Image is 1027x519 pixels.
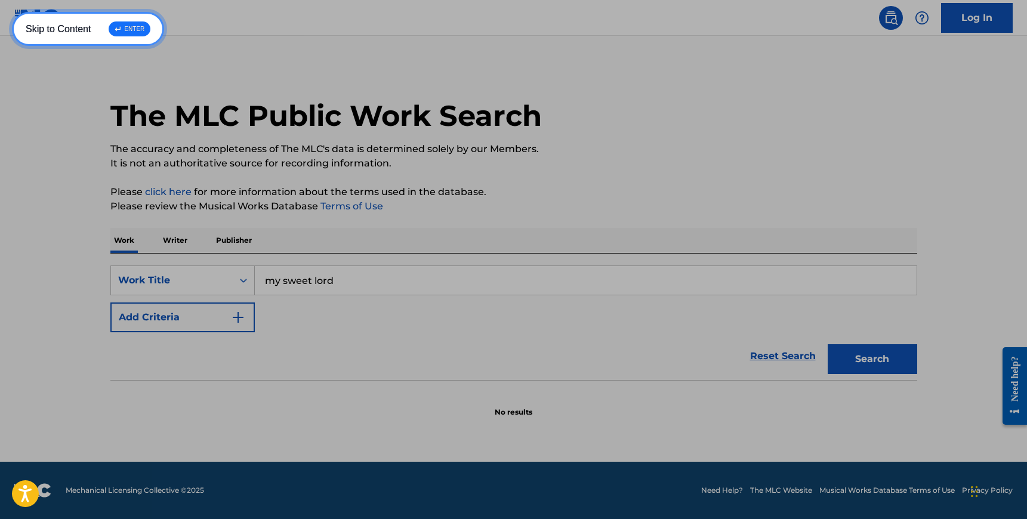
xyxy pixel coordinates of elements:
a: click here [145,186,192,197]
p: Work [110,228,138,253]
img: MLC Logo [14,9,60,26]
p: Please for more information about the terms used in the database. [110,185,917,199]
button: Add Criteria [110,302,255,332]
a: Musical Works Database Terms of Use [819,485,955,496]
a: Need Help? [701,485,743,496]
button: Search [828,344,917,374]
a: Public Search [879,6,903,30]
h1: The MLC Public Work Search [110,98,542,134]
span: Mechanical Licensing Collective © 2025 [66,485,204,496]
div: Drag [971,474,978,509]
p: Writer [159,228,191,253]
iframe: Chat Widget [967,462,1027,519]
img: 9d2ae6d4665cec9f34b9.svg [231,310,245,325]
a: Log In [941,3,1013,33]
a: Terms of Use [318,200,383,212]
p: The accuracy and completeness of The MLC's data is determined solely by our Members. [110,142,917,156]
a: The MLC Website [750,485,812,496]
form: Search Form [110,265,917,380]
a: Reset Search [744,343,822,369]
p: No results [495,393,532,418]
img: help [915,11,929,25]
p: It is not an authoritative source for recording information. [110,156,917,171]
p: Please review the Musical Works Database [110,199,917,214]
iframe: Resource Center [994,338,1027,434]
img: search [884,11,898,25]
a: Privacy Policy [962,485,1013,496]
div: Work Title [118,273,226,288]
p: Publisher [212,228,255,253]
div: Help [910,6,934,30]
img: logo [14,483,51,498]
